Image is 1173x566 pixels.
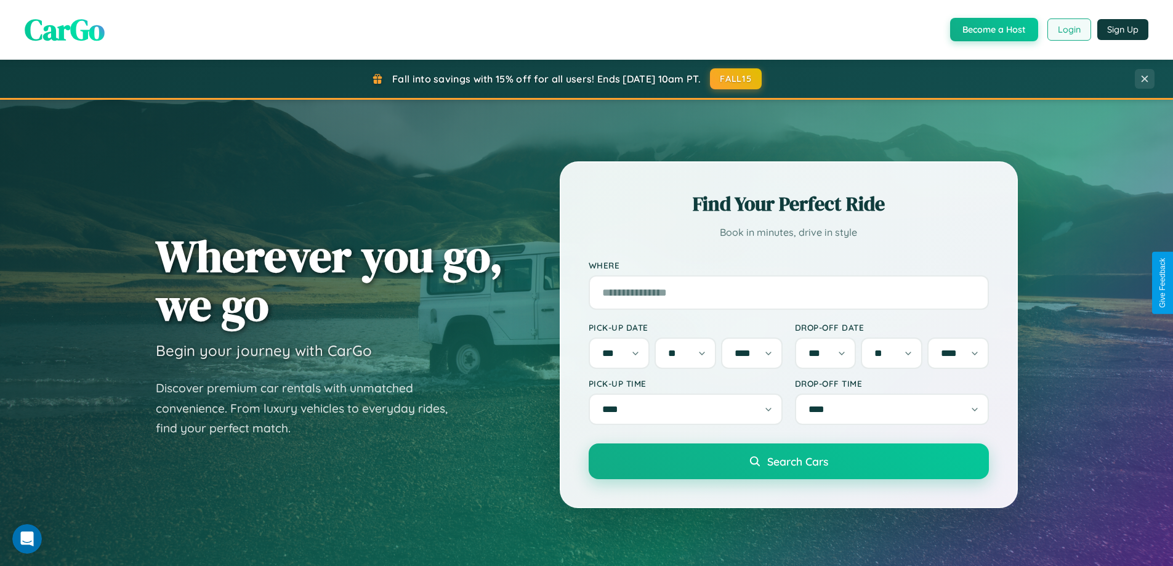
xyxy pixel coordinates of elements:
h1: Wherever you go, we go [156,232,503,329]
div: Give Feedback [1158,258,1167,308]
button: Sign Up [1097,19,1148,40]
span: Fall into savings with 15% off for all users! Ends [DATE] 10am PT. [392,73,701,85]
label: Where [589,260,989,270]
label: Pick-up Time [589,378,783,389]
label: Pick-up Date [589,322,783,333]
span: Search Cars [767,455,828,468]
label: Drop-off Date [795,322,989,333]
h2: Find Your Perfect Ride [589,190,989,217]
button: Become a Host [950,18,1038,41]
span: CarGo [25,9,105,50]
label: Drop-off Time [795,378,989,389]
h3: Begin your journey with CarGo [156,341,372,360]
iframe: Intercom live chat [12,524,42,554]
button: Search Cars [589,443,989,479]
button: Login [1047,18,1091,41]
p: Discover premium car rentals with unmatched convenience. From luxury vehicles to everyday rides, ... [156,378,464,439]
p: Book in minutes, drive in style [589,224,989,241]
button: FALL15 [710,68,762,89]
